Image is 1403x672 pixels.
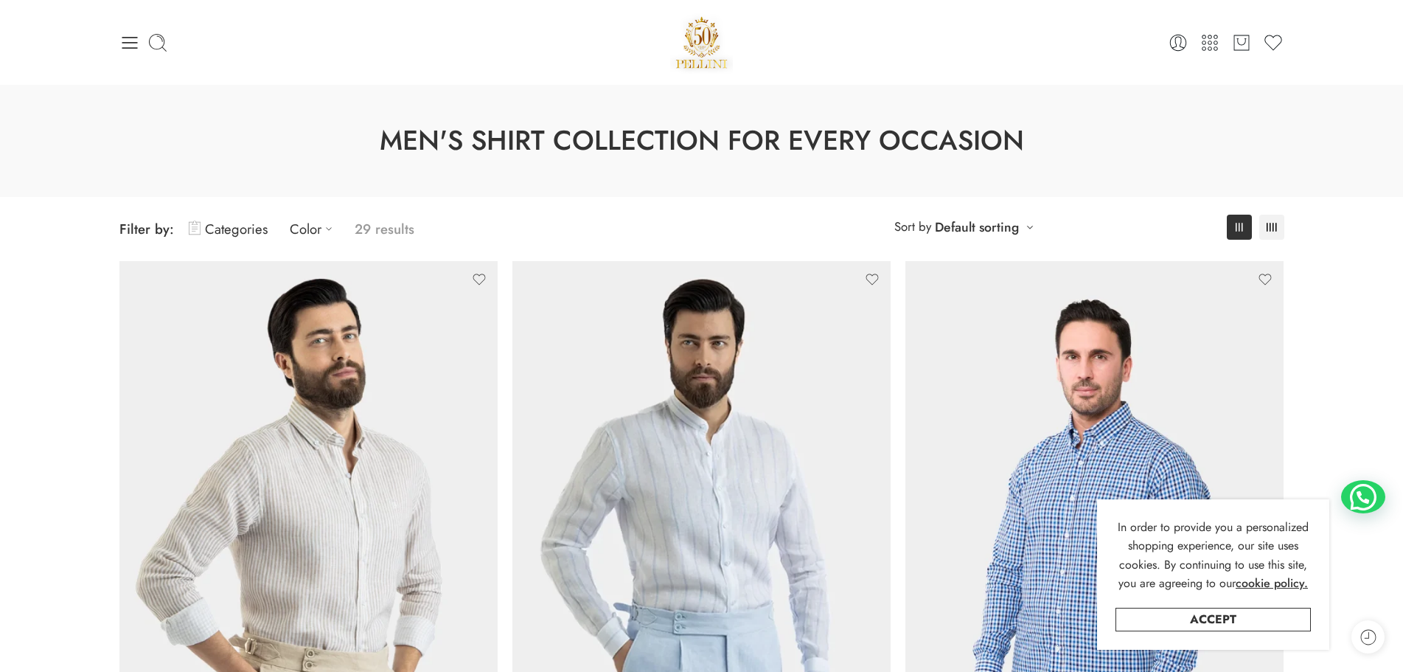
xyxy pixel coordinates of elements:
[1231,32,1252,53] a: Cart
[894,215,931,239] span: Sort by
[119,219,174,239] span: Filter by:
[1168,32,1188,53] a: Login / Register
[1236,574,1308,593] a: cookie policy.
[1118,519,1309,592] span: In order to provide you a personalized shopping experience, our site uses cookies. By continuing ...
[670,11,734,74] a: Pellini -
[670,11,734,74] img: Pellini
[935,217,1019,238] a: Default sorting
[290,212,340,246] a: Color
[355,212,414,246] p: 29 results
[1115,608,1311,631] a: Accept
[1263,32,1284,53] a: Wishlist
[37,122,1366,160] h1: Men's Shirt Collection for Every Occasion
[189,212,268,246] a: Categories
